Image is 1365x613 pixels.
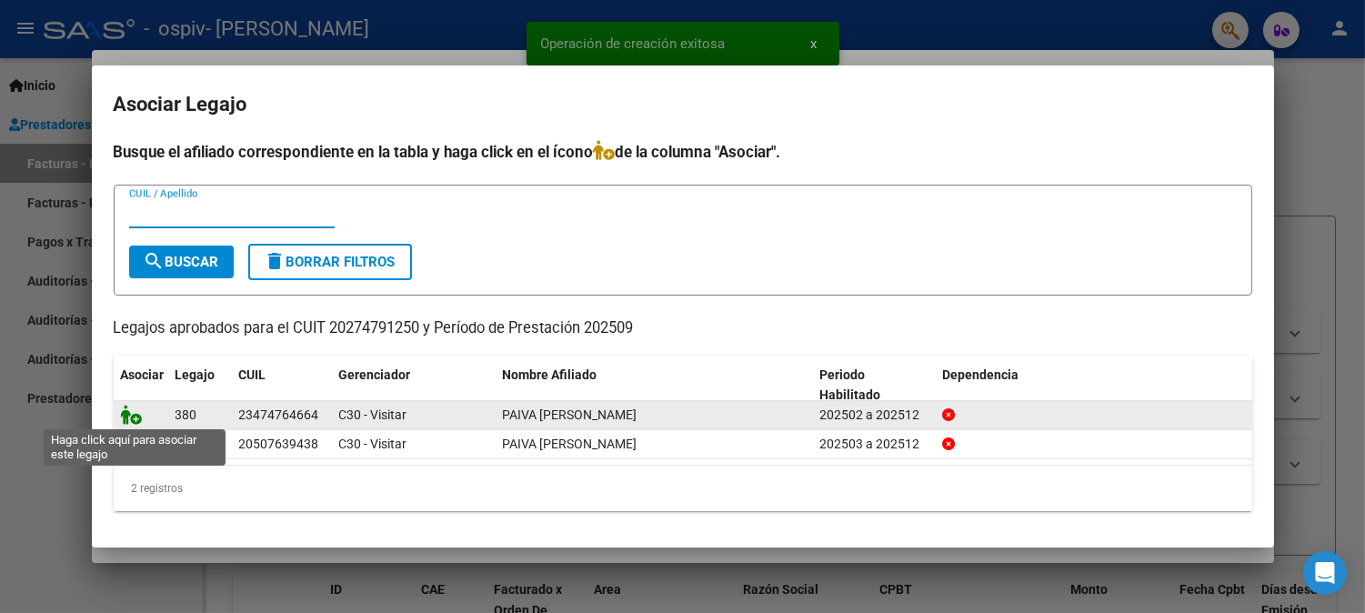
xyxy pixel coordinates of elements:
p: Legajos aprobados para el CUIT 20274791250 y Período de Prestación 202509 [114,317,1252,340]
div: 202503 a 202512 [819,434,928,455]
span: Dependencia [942,367,1019,382]
span: Gerenciador [339,367,411,382]
mat-icon: delete [265,250,286,272]
span: Borrar Filtros [265,254,396,270]
span: Buscar [144,254,219,270]
span: 380 [176,407,197,422]
datatable-header-cell: Asociar [114,356,168,416]
datatable-header-cell: Dependencia [935,356,1252,416]
span: 378 [176,437,197,451]
span: Asociar [121,367,165,382]
datatable-header-cell: Gerenciador [332,356,496,416]
span: Periodo Habilitado [819,367,880,403]
div: 202502 a 202512 [819,405,928,426]
span: PAIVA SANTINO LUIS [503,437,637,451]
div: 23474764664 [239,405,319,426]
button: Buscar [129,246,234,278]
h4: Busque el afiliado correspondiente en la tabla y haga click en el ícono de la columna "Asociar". [114,140,1252,164]
datatable-header-cell: Nombre Afiliado [496,356,813,416]
mat-icon: search [144,250,166,272]
datatable-header-cell: CUIL [232,356,332,416]
span: Nombre Afiliado [503,367,597,382]
datatable-header-cell: Periodo Habilitado [812,356,935,416]
div: Open Intercom Messenger [1303,551,1347,595]
span: C30 - Visitar [339,407,407,422]
div: 20507639438 [239,434,319,455]
span: C30 - Visitar [339,437,407,451]
datatable-header-cell: Legajo [168,356,232,416]
div: 2 registros [114,466,1252,511]
span: CUIL [239,367,266,382]
span: PAIVA EMILIANA MERCEDES [503,407,637,422]
h2: Asociar Legajo [114,87,1252,122]
button: Borrar Filtros [248,244,412,280]
span: Legajo [176,367,216,382]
